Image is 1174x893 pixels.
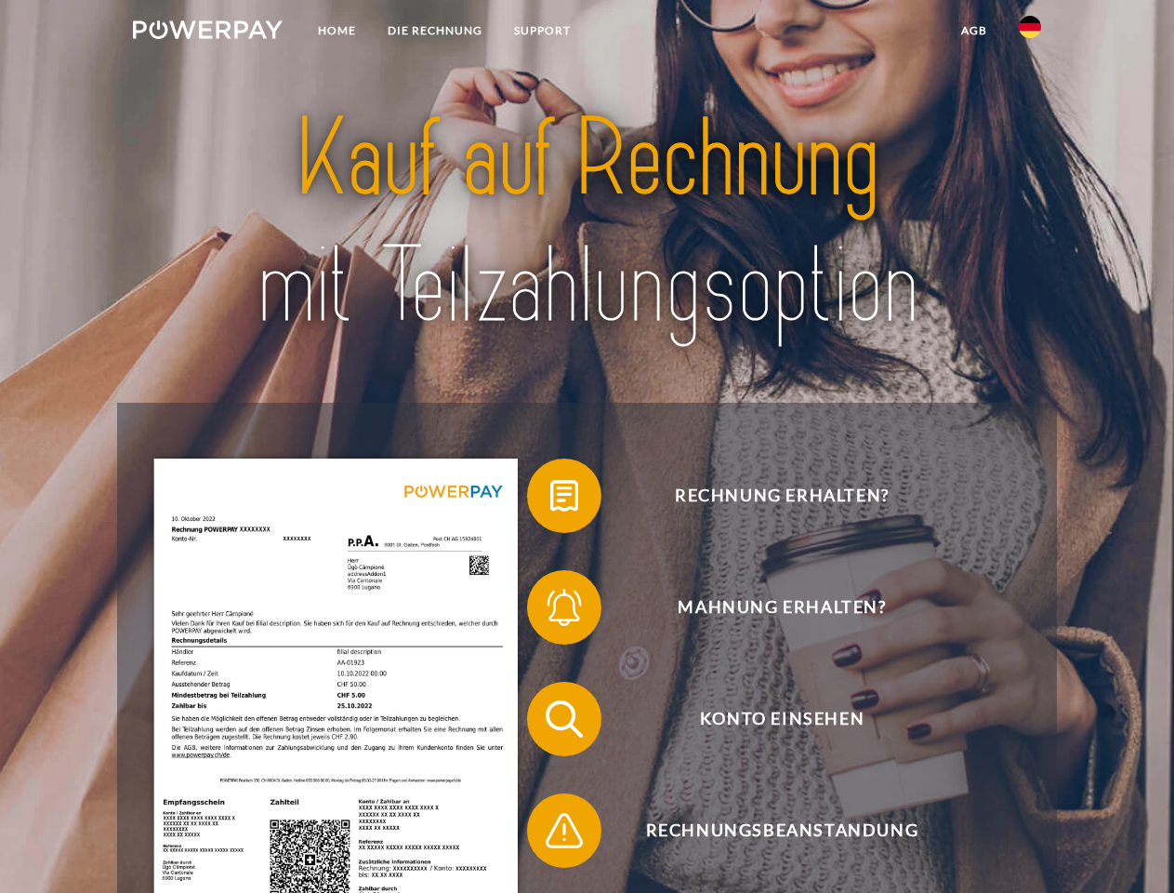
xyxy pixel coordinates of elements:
img: qb_bill.svg [541,473,587,519]
span: Rechnungsbeanstandung [554,793,1009,868]
button: Mahnung erhalten? [527,570,1010,645]
span: Mahnung erhalten? [554,570,1009,645]
img: title-powerpay_de.svg [178,89,996,356]
img: logo-powerpay-white.svg [133,20,283,39]
button: Rechnung erhalten? [527,459,1010,533]
button: Konto einsehen [527,682,1010,756]
a: Home [302,14,372,47]
img: de [1019,16,1041,38]
img: qb_warning.svg [541,807,587,854]
a: DIE RECHNUNG [372,14,498,47]
button: Rechnungsbeanstandung [527,793,1010,868]
img: qb_bell.svg [541,584,587,631]
a: agb [945,14,1003,47]
span: Konto einsehen [554,682,1009,756]
a: SUPPORT [498,14,587,47]
img: qb_search.svg [541,696,587,742]
span: Rechnung erhalten? [554,459,1009,533]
